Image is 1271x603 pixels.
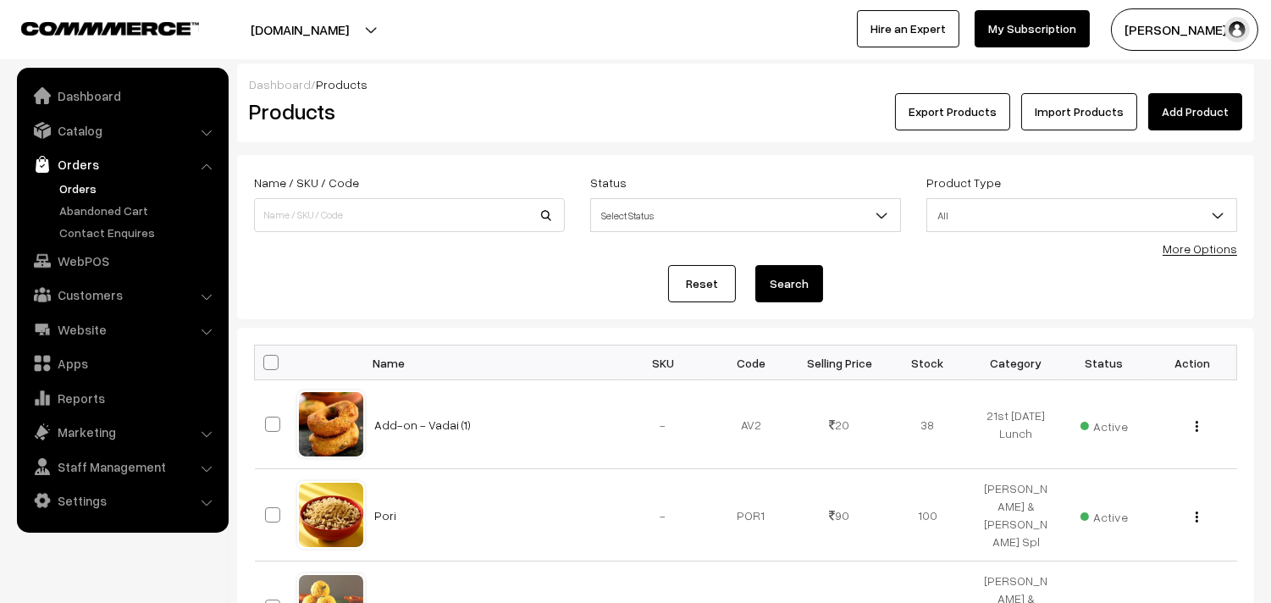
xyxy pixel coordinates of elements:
[55,224,223,241] a: Contact Enquires
[21,348,223,379] a: Apps
[21,149,223,180] a: Orders
[21,485,223,516] a: Settings
[972,380,1060,469] td: 21st [DATE] Lunch
[21,80,223,111] a: Dashboard
[1148,93,1242,130] a: Add Product
[1224,17,1250,42] img: user
[21,22,199,35] img: COMMMERCE
[191,8,408,51] button: [DOMAIN_NAME]
[1148,346,1236,380] th: Action
[21,115,223,146] a: Catalog
[1060,346,1148,380] th: Status
[795,469,883,562] td: 90
[1021,93,1137,130] a: Import Products
[590,198,901,232] span: Select Status
[883,380,971,469] td: 38
[254,198,565,232] input: Name / SKU / Code
[316,77,367,91] span: Products
[1080,504,1128,526] span: Active
[55,202,223,219] a: Abandoned Cart
[254,174,359,191] label: Name / SKU / Code
[21,17,169,37] a: COMMMERCE
[926,198,1237,232] span: All
[1196,512,1198,523] img: Menu
[21,383,223,413] a: Reports
[795,380,883,469] td: 20
[883,469,971,562] td: 100
[926,174,1001,191] label: Product Type
[972,469,1060,562] td: [PERSON_NAME] & [PERSON_NAME] Spl
[972,346,1060,380] th: Category
[21,451,223,482] a: Staff Management
[927,201,1236,230] span: All
[857,10,959,47] a: Hire an Expert
[1196,421,1198,432] img: Menu
[707,346,795,380] th: Code
[55,180,223,197] a: Orders
[591,201,900,230] span: Select Status
[707,469,795,562] td: POR1
[1163,241,1237,256] a: More Options
[249,75,1242,93] div: /
[365,346,619,380] th: Name
[21,417,223,447] a: Marketing
[895,93,1010,130] button: Export Products
[619,469,707,562] td: -
[590,174,627,191] label: Status
[883,346,971,380] th: Stock
[21,279,223,310] a: Customers
[249,77,311,91] a: Dashboard
[755,265,823,302] button: Search
[795,346,883,380] th: Selling Price
[21,246,223,276] a: WebPOS
[1111,8,1258,51] button: [PERSON_NAME] s…
[619,346,707,380] th: SKU
[21,314,223,345] a: Website
[707,380,795,469] td: AV2
[619,380,707,469] td: -
[1080,413,1128,435] span: Active
[249,98,563,124] h2: Products
[375,418,472,432] a: Add-on - Vadai (1)
[668,265,736,302] a: Reset
[975,10,1090,47] a: My Subscription
[375,508,397,523] a: Pori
